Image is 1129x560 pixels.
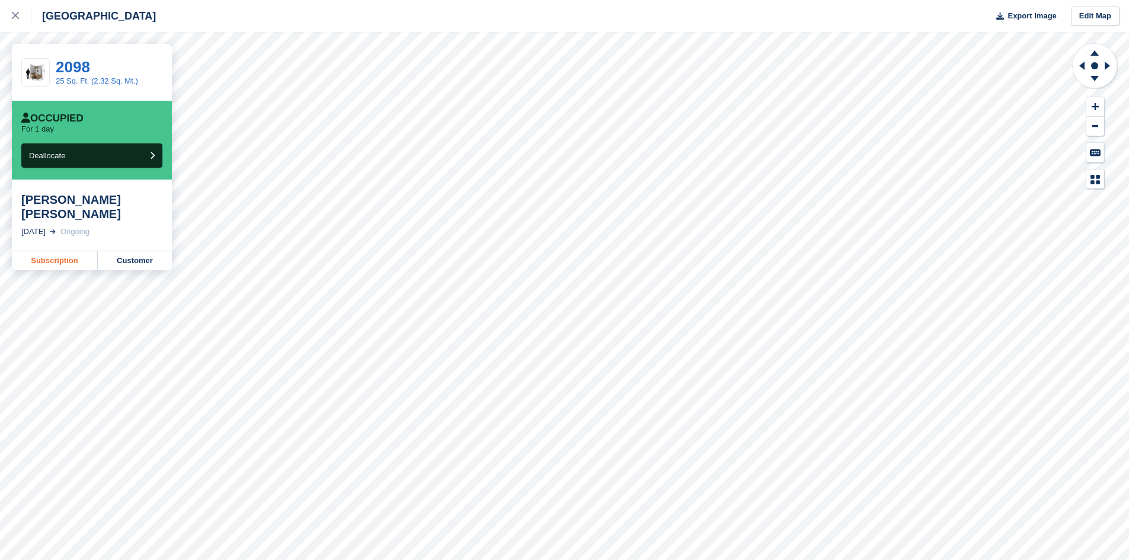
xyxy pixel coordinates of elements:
button: Map Legend [1086,169,1104,189]
a: Subscription [12,251,98,270]
a: 2098 [56,58,90,76]
a: Edit Map [1071,7,1120,26]
div: [GEOGRAPHIC_DATA] [31,9,156,23]
p: For 1 day [21,124,54,134]
span: Export Image [1008,10,1056,22]
div: [DATE] [21,226,46,238]
div: Occupied [21,113,84,124]
img: 25-sqft-unit%20(9).jpg [22,62,49,83]
button: Zoom Out [1086,117,1104,136]
a: 25 Sq. Ft. (2.32 Sq. Mt.) [56,76,138,85]
span: Deallocate [29,151,65,160]
div: [PERSON_NAME] [PERSON_NAME] [21,193,162,221]
button: Export Image [989,7,1057,26]
button: Keyboard Shortcuts [1086,143,1104,162]
button: Deallocate [21,143,162,168]
a: Customer [98,251,172,270]
div: Ongoing [60,226,89,238]
button: Zoom In [1086,97,1104,117]
img: arrow-right-light-icn-cde0832a797a2874e46488d9cf13f60e5c3a73dbe684e267c42b8395dfbc2abf.svg [50,229,56,234]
